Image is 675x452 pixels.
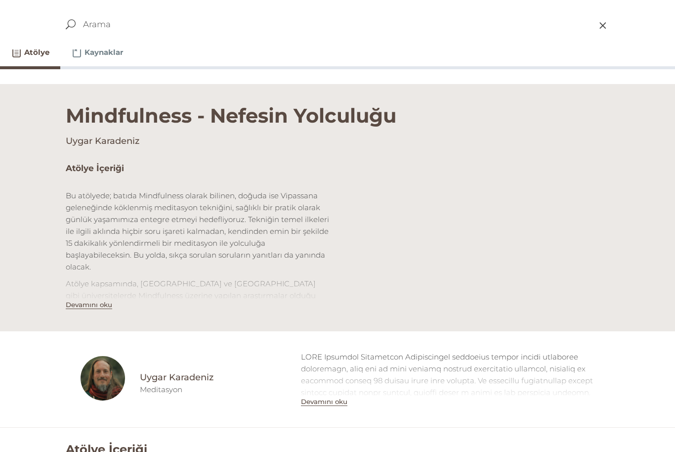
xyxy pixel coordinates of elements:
p: Bu atölyede; batıda Mindfulness olarak bilinen, doğuda ise Vipassana geleneğinde köklenmiş medita... [66,190,330,273]
h4: Uygar Karadeniz [66,136,609,148]
h1: Mindfulness - Nefesin Yolculuğu [66,85,609,128]
h5: Atölye İçeriği [66,163,330,176]
button: Devamını oku [301,398,347,407]
button: Devamını oku [66,301,112,310]
span: Atölye [24,47,49,59]
a: Uygar Karadeniz [140,372,286,384]
span: Kaynaklar [84,47,123,59]
a: Meditasyon [140,385,182,395]
input: Arama [83,18,518,30]
p: Atölye kapsamında, [GEOGRAPHIC_DATA] ve [GEOGRAPHIC_DATA] gibi üniversitelerde Mindfulness üzerin... [66,278,330,326]
img: uygarprofil-100x100.jpg [81,357,125,401]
